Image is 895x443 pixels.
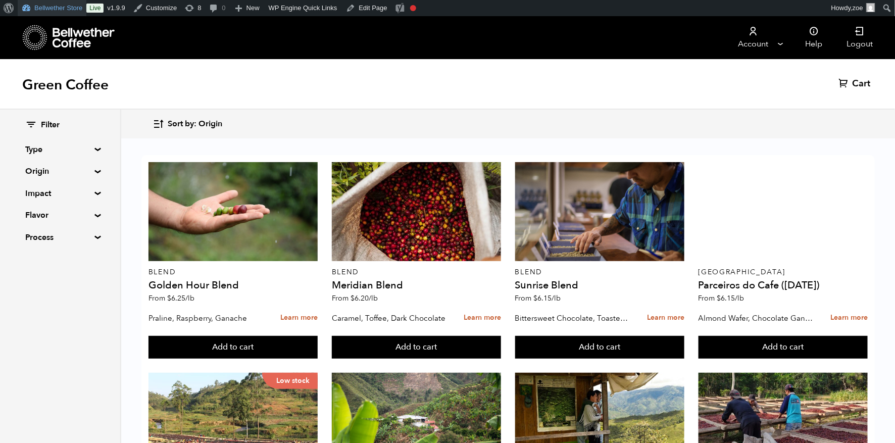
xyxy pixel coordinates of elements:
[410,5,416,11] div: Focus keyphrase not set
[699,269,868,276] p: [GEOGRAPHIC_DATA]
[515,293,561,303] span: From
[25,209,95,221] summary: Flavor
[515,336,684,359] button: Add to cart
[280,307,318,329] a: Learn more
[167,293,194,303] bdi: 6.25
[148,311,264,326] p: Praline, Raspberry, Ganache
[647,307,684,329] a: Learn more
[515,311,630,326] p: Bittersweet Chocolate, Toasted Marshmallow, Candied Orange, Praline
[153,112,222,136] button: Sort by: Origin
[515,280,684,290] h4: Sunrise Blend
[369,293,378,303] span: /lb
[148,336,318,359] button: Add to cart
[167,293,171,303] span: $
[717,293,744,303] bdi: 6.15
[148,293,194,303] span: From
[552,293,561,303] span: /lb
[25,143,95,156] summary: Type
[852,78,870,90] span: Cart
[25,231,95,243] summary: Process
[148,269,318,276] p: Blend
[351,293,355,303] span: $
[41,120,60,131] span: Filter
[534,293,538,303] span: $
[86,4,104,13] a: Live
[853,4,863,12] span: zoe
[332,336,501,359] button: Add to cart
[351,293,378,303] bdi: 6.20
[722,16,784,59] a: Account
[830,307,868,329] a: Learn more
[22,76,109,94] h1: Green Coffee
[717,293,721,303] span: $
[515,269,684,276] p: Blend
[793,16,834,59] a: Help
[332,293,378,303] span: From
[185,293,194,303] span: /lb
[148,280,318,290] h4: Golden Hour Blend
[699,280,868,290] h4: Parceiros do Cafe ([DATE])
[735,293,744,303] span: /lb
[464,307,501,329] a: Learn more
[332,280,501,290] h4: Meridian Blend
[699,311,814,326] p: Almond Wafer, Chocolate Ganache, Bing Cherry
[699,336,868,359] button: Add to cart
[332,311,447,326] p: Caramel, Toffee, Dark Chocolate
[332,269,501,276] p: Blend
[534,293,561,303] bdi: 6.15
[262,373,318,389] p: Low stock
[838,78,873,90] a: Cart
[699,293,744,303] span: From
[25,187,95,200] summary: Impact
[168,119,222,130] span: Sort by: Origin
[25,165,95,177] summary: Origin
[834,16,885,59] a: Logout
